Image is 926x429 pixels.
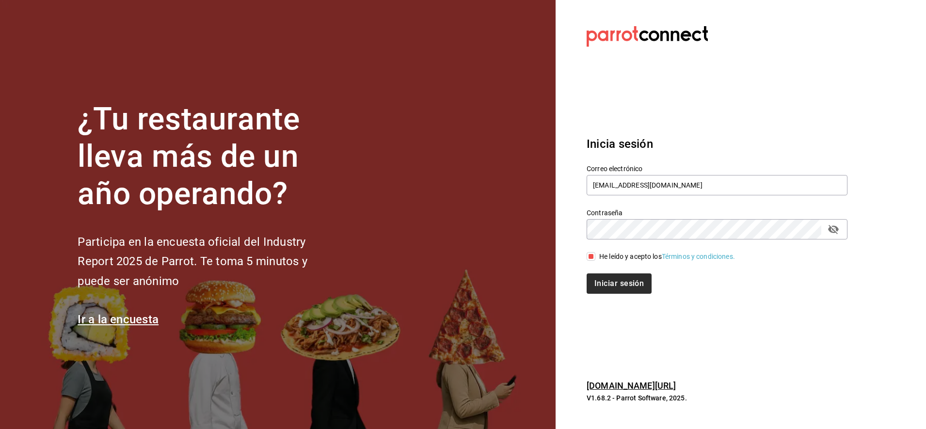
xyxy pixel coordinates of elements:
[587,135,847,153] h3: Inicia sesión
[78,101,339,212] h1: ¿Tu restaurante lleva más de un año operando?
[825,221,842,238] button: passwordField
[587,273,652,294] button: Iniciar sesión
[587,381,676,391] a: [DOMAIN_NAME][URL]
[587,393,847,403] p: V1.68.2 - Parrot Software, 2025.
[587,175,847,195] input: Ingresa tu correo electrónico
[78,313,159,326] a: Ir a la encuesta
[587,209,847,216] label: Contraseña
[599,252,735,262] div: He leído y acepto los
[587,165,847,172] label: Correo electrónico
[662,253,735,260] a: Términos y condiciones.
[78,232,339,291] h2: Participa en la encuesta oficial del Industry Report 2025 de Parrot. Te toma 5 minutos y puede se...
